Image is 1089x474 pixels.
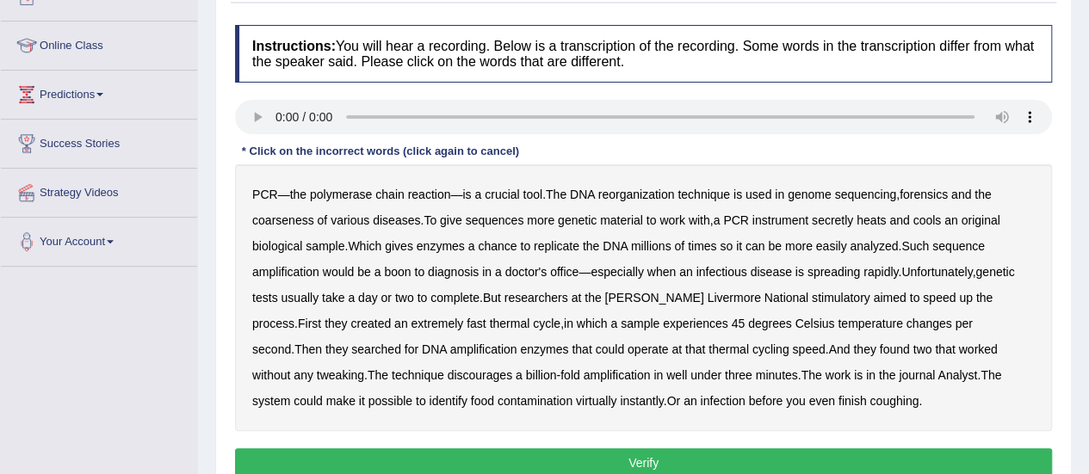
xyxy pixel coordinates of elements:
[689,213,710,227] b: with
[252,342,291,356] b: second
[348,291,355,305] b: a
[620,394,663,408] b: instantly
[252,39,336,53] b: Instructions:
[976,291,993,305] b: the
[775,188,784,201] b: in
[828,342,850,356] b: And
[951,188,971,201] b: and
[816,239,847,253] b: easily
[408,188,451,201] b: reaction
[325,317,347,330] b: they
[252,188,278,201] b: PCR
[603,239,628,253] b: DNA
[572,342,591,356] b: that
[523,188,542,201] b: tool
[485,188,519,201] b: crucial
[462,188,471,201] b: is
[560,368,580,382] b: fold
[807,265,861,279] b: spreading
[725,368,752,382] b: three
[358,291,378,305] b: day
[869,394,919,408] b: coughing
[1,22,197,65] a: Online Class
[935,342,955,356] b: that
[959,291,973,305] b: up
[585,291,601,305] b: the
[483,291,501,305] b: But
[466,213,524,227] b: sequences
[746,188,771,201] b: used
[414,265,424,279] b: to
[809,394,835,408] b: even
[235,143,526,159] div: * Click on the incorrect words (click again to cancel)
[440,213,462,227] b: give
[944,213,958,227] b: an
[546,188,566,201] b: The
[889,213,909,227] b: and
[955,317,972,330] b: per
[854,368,863,382] b: is
[405,342,418,356] b: for
[853,342,876,356] b: they
[422,342,447,356] b: DNA
[752,213,808,227] b: instrument
[700,394,745,408] b: infection
[906,317,952,330] b: changes
[746,239,765,253] b: can
[516,368,523,382] b: a
[252,368,290,382] b: without
[901,239,929,253] b: Such
[708,342,749,356] b: thermal
[812,213,853,227] b: secretly
[600,213,643,227] b: material
[631,239,671,253] b: millions
[429,394,467,408] b: identify
[899,368,935,382] b: journal
[932,239,985,253] b: sequence
[526,368,557,382] b: billion
[666,368,687,382] b: well
[679,265,693,279] b: an
[252,317,294,330] b: process
[733,188,742,201] b: is
[385,239,413,253] b: gives
[576,394,616,408] b: virtually
[294,368,313,382] b: any
[498,394,572,408] b: contamination
[527,213,554,227] b: more
[252,291,278,305] b: tests
[647,213,657,227] b: to
[317,368,364,382] b: tweaking
[306,239,344,253] b: sample
[768,239,782,253] b: be
[909,291,919,305] b: to
[450,342,517,356] b: amplification
[504,291,568,305] b: researchers
[785,239,813,253] b: more
[647,265,676,279] b: when
[591,265,643,279] b: especially
[653,368,663,382] b: in
[411,317,463,330] b: extremely
[490,317,530,330] b: thermal
[684,394,697,408] b: an
[430,291,480,305] b: complete
[294,342,322,356] b: Then
[394,317,408,330] b: an
[838,394,867,408] b: finish
[666,394,680,408] b: Or
[478,239,517,253] b: chance
[467,317,486,330] b: fast
[368,394,412,408] b: possible
[913,213,941,227] b: cools
[696,265,746,279] b: infectious
[322,291,344,305] b: take
[838,317,902,330] b: temperature
[857,213,886,227] b: heats
[723,213,749,227] b: PCR
[975,188,991,201] b: the
[417,239,465,253] b: enzymes
[981,368,1001,382] b: The
[659,213,685,227] b: work
[795,317,834,330] b: Celsius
